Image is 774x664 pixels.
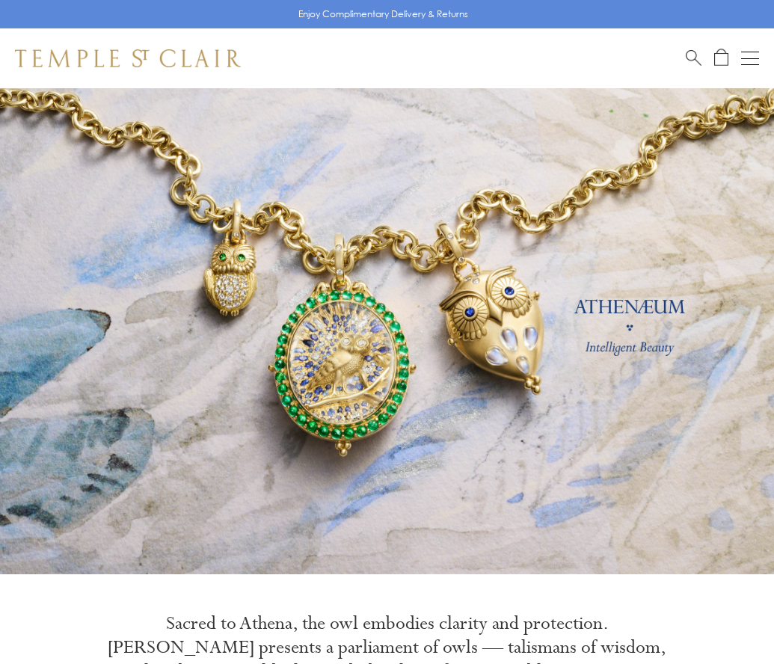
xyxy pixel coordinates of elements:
p: Enjoy Complimentary Delivery & Returns [298,7,468,22]
a: Search [686,49,701,67]
button: Open navigation [741,49,759,67]
img: Temple St. Clair [15,49,241,67]
a: Open Shopping Bag [714,49,728,67]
